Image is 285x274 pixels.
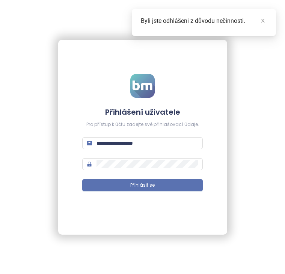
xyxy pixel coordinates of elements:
[141,16,267,25] div: Byli jste odhlášeni z důvodu nečinnosti.
[130,182,155,189] span: Přihlásit se
[82,121,203,128] div: Pro přístup k účtu zadejte své přihlašovací údaje.
[260,18,265,23] span: close
[130,74,155,98] img: logo
[87,162,92,167] span: lock
[82,107,203,117] h4: Přihlášení uživatele
[82,179,203,191] button: Přihlásit se
[87,141,92,146] span: mail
